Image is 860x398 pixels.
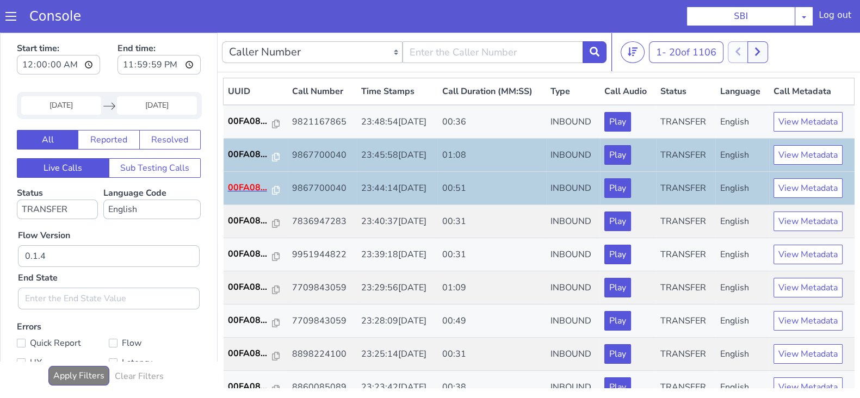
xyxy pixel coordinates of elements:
td: TRANSFER [656,172,715,206]
a: 00FA08... [228,215,283,228]
input: Enter the Flow Version ID [18,213,200,234]
td: 00:51 [437,139,546,172]
td: 7709843059 [288,272,357,305]
th: Language [715,46,769,73]
th: Time Stamps [357,46,438,73]
td: 23:28:09[DATE] [357,272,438,305]
button: View Metadata [774,278,843,298]
td: 00:36 [437,72,546,106]
td: TRANSFER [656,72,715,106]
td: 23:29:56[DATE] [357,239,438,272]
button: View Metadata [774,79,843,99]
td: 8860085089 [288,338,357,371]
button: Play [604,345,631,364]
button: Resolved [139,97,201,117]
input: End time: [117,22,201,42]
button: 1- 20of 1106 [649,9,723,30]
td: INBOUND [546,172,601,206]
label: Language Code [103,154,201,186]
button: Reported [78,97,139,117]
td: TRANSFER [656,206,715,239]
input: Start Date [21,64,101,82]
button: View Metadata [774,245,843,265]
button: Apply Filters [48,333,109,353]
label: Latency [109,322,201,338]
button: View Metadata [774,345,843,364]
label: End time: [117,6,201,45]
td: INBOUND [546,272,601,305]
input: Enter the Caller Number [403,9,583,30]
button: Play [604,79,631,99]
label: Flow Version [18,196,70,209]
td: 9867700040 [288,139,357,172]
button: All [17,97,78,117]
th: Call Number [288,46,357,73]
th: Call Audio [600,46,656,73]
button: Play [604,179,631,198]
p: 00FA08... [228,281,273,294]
p: 00FA08... [228,115,273,128]
td: English [715,206,769,239]
td: English [715,172,769,206]
td: 01:08 [437,106,546,139]
button: Play [604,113,631,132]
td: English [715,106,769,139]
p: 00FA08... [228,248,273,261]
th: Status [656,46,715,73]
p: 00FA08... [228,148,273,161]
td: 00:31 [437,206,546,239]
input: End Date [117,64,197,82]
label: Quick Report [17,303,109,318]
div: Log out [819,9,851,26]
h6: Clear Filters [115,339,164,349]
td: 9867700040 [288,106,357,139]
td: 00:49 [437,272,546,305]
p: 00FA08... [228,215,273,228]
select: Status [17,167,98,186]
a: 00FA08... [228,314,283,327]
a: 00FA08... [228,82,283,95]
button: View Metadata [774,146,843,165]
label: Flow [109,303,201,318]
td: INBOUND [546,139,601,172]
td: 23:25:14[DATE] [357,305,438,338]
th: Type [546,46,601,73]
td: 7836947283 [288,172,357,206]
label: Start time: [17,6,100,45]
button: View Metadata [774,113,843,132]
select: Language Code [103,167,201,186]
label: End State [18,239,58,252]
td: English [715,72,769,106]
td: 23:40:37[DATE] [357,172,438,206]
td: English [715,139,769,172]
td: 9951944822 [288,206,357,239]
td: TRANSFER [656,305,715,338]
p: 00FA08... [228,82,273,95]
td: 23:45:58[DATE] [357,106,438,139]
td: TRANSFER [656,272,715,305]
button: View Metadata [774,312,843,331]
p: 00FA08... [228,314,273,327]
td: 9821167865 [288,72,357,106]
p: 00FA08... [228,182,273,195]
a: 00FA08... [228,281,283,294]
td: 01:09 [437,239,546,272]
th: Call Metadata [769,46,855,73]
td: TRANSFER [656,239,715,272]
button: Play [604,146,631,165]
a: 00FA08... [228,347,283,360]
td: English [715,338,769,371]
a: Console [16,9,94,24]
button: SBI [686,7,795,26]
td: INBOUND [546,305,601,338]
span: 20 of 1106 [669,13,716,26]
td: 7709843059 [288,239,357,272]
p: 00FA08... [228,347,273,360]
label: UX [17,322,109,338]
a: 00FA08... [228,248,283,261]
td: TRANSFER [656,139,715,172]
th: UUID [224,46,288,73]
td: INBOUND [546,239,601,272]
label: Status [17,154,98,186]
button: View Metadata [774,212,843,232]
